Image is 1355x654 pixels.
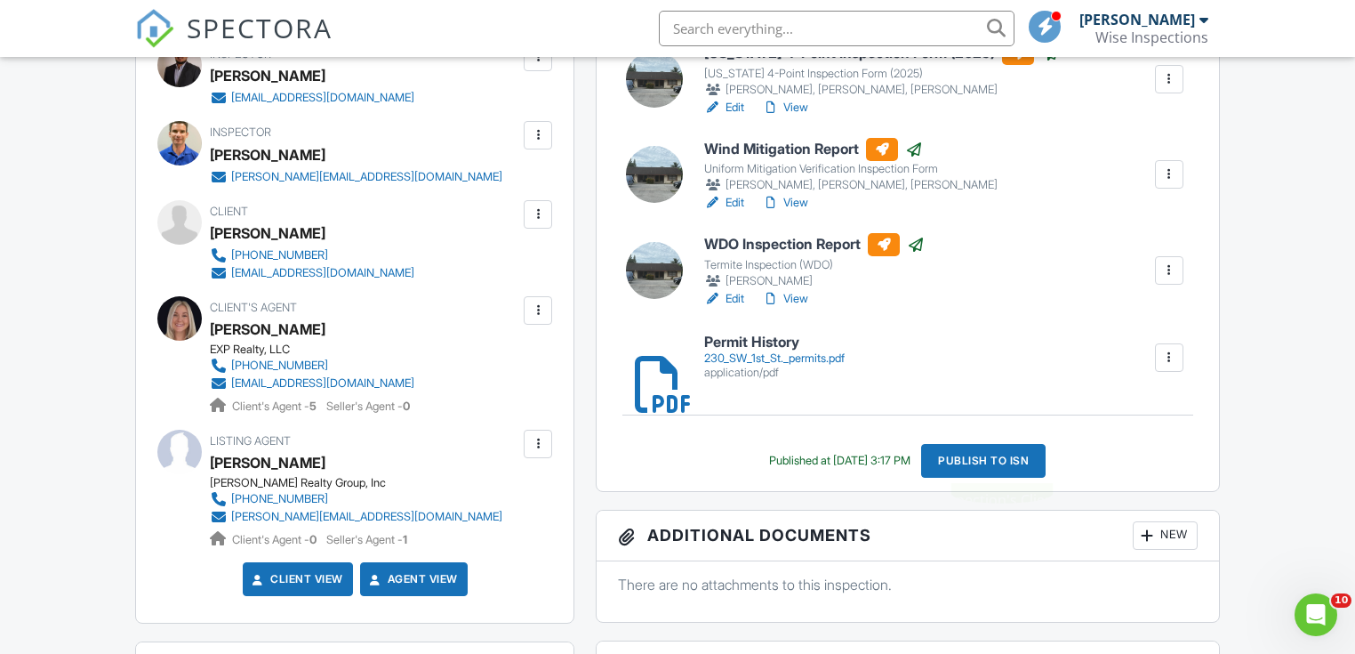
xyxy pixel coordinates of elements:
[1295,593,1337,636] iframe: Intercom live chat
[210,246,414,264] a: [PHONE_NUMBER]
[704,81,1059,99] div: [PERSON_NAME], [PERSON_NAME], [PERSON_NAME]
[704,290,744,308] a: Edit
[232,400,319,413] span: Client's Agent -
[210,357,414,375] a: [PHONE_NUMBER]
[403,533,407,546] strong: 1
[231,170,502,184] div: [PERSON_NAME][EMAIL_ADDRESS][DOMAIN_NAME]
[704,335,845,351] h6: Permit History
[210,89,414,107] a: [EMAIL_ADDRESS][DOMAIN_NAME]
[231,359,328,373] div: [PHONE_NUMBER]
[231,376,414,391] div: [EMAIL_ADDRESS][DOMAIN_NAME]
[210,375,414,392] a: [EMAIL_ADDRESS][DOMAIN_NAME]
[704,194,744,212] a: Edit
[1079,11,1195,28] div: [PERSON_NAME]
[762,290,808,308] a: View
[769,454,910,468] div: Published at [DATE] 3:17 PM
[210,301,297,314] span: Client's Agent
[210,205,248,218] span: Client
[135,9,174,48] img: The Best Home Inspection Software - Spectora
[210,343,429,357] div: EXP Realty, LLC
[210,264,414,282] a: [EMAIL_ADDRESS][DOMAIN_NAME]
[704,176,998,194] div: [PERSON_NAME], [PERSON_NAME], [PERSON_NAME]
[597,511,1218,561] h3: Additional Documents
[231,266,414,280] div: [EMAIL_ADDRESS][DOMAIN_NAME]
[326,400,410,413] span: Seller's Agent -
[210,490,502,508] a: [PHONE_NUMBER]
[704,99,744,117] a: Edit
[309,400,317,413] strong: 5
[210,62,325,89] div: [PERSON_NAME]
[231,91,414,105] div: [EMAIL_ADDRESS][DOMAIN_NAME]
[618,575,1197,594] p: There are no attachments to this inspection.
[921,444,1046,478] div: Publish to ISN
[210,125,271,139] span: Inspector
[210,141,325,168] div: [PERSON_NAME]
[1133,521,1198,550] div: New
[762,194,808,212] a: View
[704,138,998,195] a: Wind Mitigation Report Uniform Mitigation Verification Inspection Form [PERSON_NAME], [PERSON_NAM...
[704,233,925,290] a: WDO Inspection Report Termite Inspection (WDO) [PERSON_NAME]
[704,67,1059,81] div: [US_STATE] 4-Point Inspection Form (2025)
[231,510,502,524] div: [PERSON_NAME][EMAIL_ADDRESS][DOMAIN_NAME]
[704,272,925,290] div: [PERSON_NAME]
[309,533,317,546] strong: 0
[704,162,998,176] div: Uniform Mitigation Verification Inspection Form
[210,508,502,526] a: [PERSON_NAME][EMAIL_ADDRESS][DOMAIN_NAME]
[704,42,1059,99] a: [US_STATE] 4-Point Inspection Form (2025) [US_STATE] 4-Point Inspection Form (2025) [PERSON_NAME]...
[135,24,333,61] a: SPECTORA
[704,233,925,256] h6: WDO Inspection Report
[1095,28,1208,46] div: Wise Inspections
[1331,593,1351,608] span: 10
[704,351,845,366] div: 230_SW_1st_St._permits.pdf
[403,400,410,413] strong: 0
[704,366,845,380] div: application/pdf
[210,434,291,448] span: Listing Agent
[366,570,458,588] a: Agent View
[704,138,998,161] h6: Wind Mitigation Report
[232,533,319,546] span: Client's Agent -
[210,449,325,476] a: [PERSON_NAME]
[231,248,328,262] div: [PHONE_NUMBER]
[704,258,925,272] div: Termite Inspection (WDO)
[249,570,343,588] a: Client View
[231,492,328,506] div: [PHONE_NUMBER]
[210,168,502,186] a: [PERSON_NAME][EMAIL_ADDRESS][DOMAIN_NAME]
[326,533,407,546] span: Seller's Agent -
[762,99,808,117] a: View
[210,316,325,343] a: [PERSON_NAME]
[659,11,1014,46] input: Search everything...
[210,476,517,490] div: [PERSON_NAME] Realty Group, Inc
[187,9,333,46] span: SPECTORA
[704,335,845,380] a: Permit History 230_SW_1st_St._permits.pdf application/pdf
[210,220,325,246] div: [PERSON_NAME]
